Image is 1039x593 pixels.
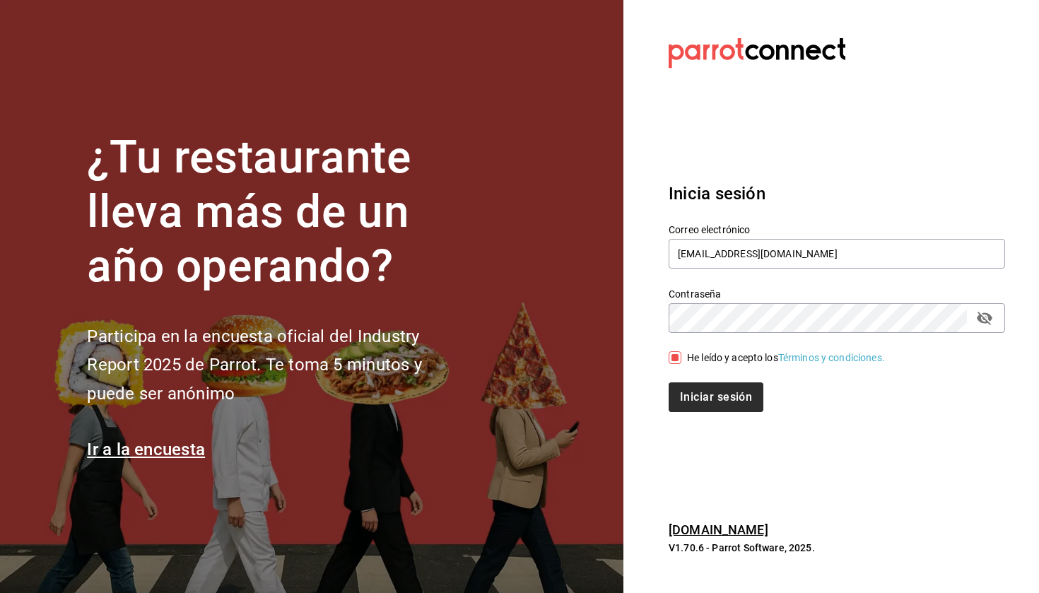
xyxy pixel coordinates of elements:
[669,181,1005,206] h3: Inicia sesión
[669,225,1005,235] label: Correo electrónico
[669,382,763,412] button: Iniciar sesión
[669,289,1005,299] label: Contraseña
[87,131,469,293] h1: ¿Tu restaurante lleva más de un año operando?
[87,322,469,409] h2: Participa en la encuesta oficial del Industry Report 2025 de Parrot. Te toma 5 minutos y puede se...
[669,522,768,537] a: [DOMAIN_NAME]
[973,306,997,330] button: passwordField
[687,351,885,365] div: He leído y acepto los
[669,541,1005,555] p: V1.70.6 - Parrot Software, 2025.
[87,440,205,459] a: Ir a la encuesta
[778,352,885,363] a: Términos y condiciones.
[669,239,1005,269] input: Ingresa tu correo electrónico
